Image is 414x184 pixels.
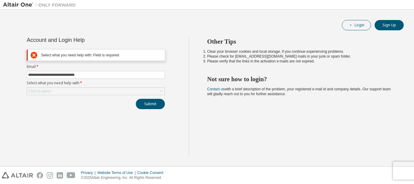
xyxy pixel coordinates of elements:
img: linkedin.svg [57,172,63,179]
img: Altair One [3,2,79,8]
div: Privacy [81,170,97,175]
button: Login [342,20,371,30]
button: Sign Up [375,20,404,30]
label: Select what you need help with [27,81,165,85]
p: © 2025 Altair Engineering, Inc. All Rights Reserved. [81,175,167,180]
li: Please check for [EMAIL_ADDRESS][DOMAIN_NAME] mails in your junk or spam folder. [207,54,393,59]
div: Click to select [27,88,165,95]
li: Clear your browser cookies and local storage, if you continue experiencing problems. [207,49,393,54]
h2: Not sure how to login? [207,75,393,83]
div: Cookie Consent [137,170,167,175]
div: Select what you need help with: Field is required [41,53,162,58]
button: Submit [136,99,165,109]
h2: Other Tips [207,38,393,45]
img: facebook.svg [37,172,43,179]
label: Email [27,64,165,69]
div: Account and Login Help [27,38,137,42]
img: altair_logo.svg [2,172,33,179]
img: instagram.svg [47,172,53,179]
a: Contact us [207,87,225,91]
span: with a brief description of the problem, your registered e-mail id and company details. Our suppo... [207,87,391,96]
div: Click to select [28,89,51,94]
li: Please verify that the links in the activation e-mails are not expired. [207,59,393,64]
img: youtube.svg [67,172,75,179]
div: Website Terms of Use [97,170,137,175]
